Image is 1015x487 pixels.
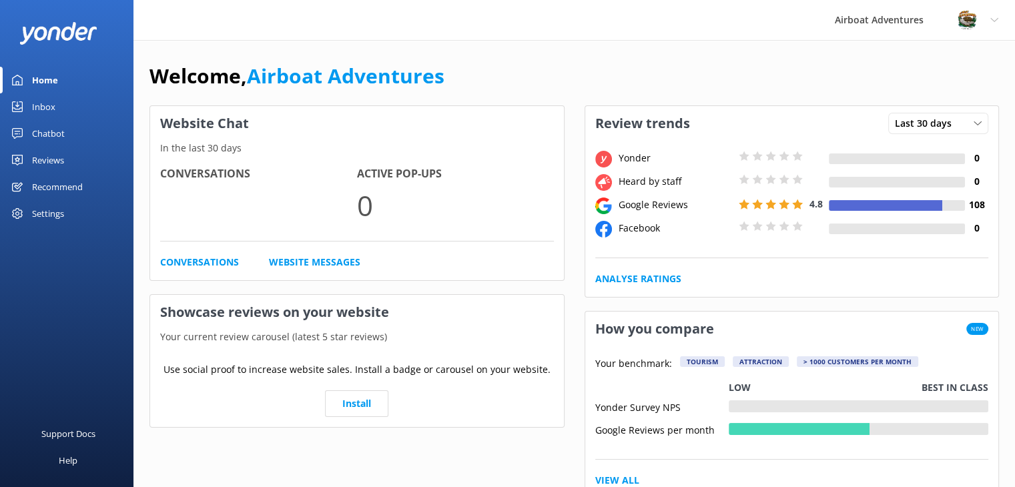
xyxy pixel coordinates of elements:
[357,183,554,227] p: 0
[149,60,444,92] h1: Welcome,
[269,255,360,270] a: Website Messages
[797,356,918,367] div: > 1000 customers per month
[965,221,988,235] h4: 0
[59,447,77,474] div: Help
[32,67,58,93] div: Home
[32,93,55,120] div: Inbox
[32,147,64,173] div: Reviews
[163,362,551,377] p: Use social proof to increase website sales. Install a badge or carousel on your website.
[595,356,672,372] p: Your benchmark:
[585,312,724,346] h3: How you compare
[733,356,789,367] div: Attraction
[357,165,554,183] h4: Active Pop-ups
[966,323,988,335] span: New
[32,120,65,147] div: Chatbot
[965,151,988,165] h4: 0
[595,423,729,435] div: Google Reviews per month
[585,106,700,141] h3: Review trends
[595,272,681,286] a: Analyse Ratings
[150,330,564,344] p: Your current review carousel (latest 5 star reviews)
[615,197,735,212] div: Google Reviews
[20,22,97,44] img: yonder-white-logo.png
[957,10,977,30] img: 271-1670286363.jpg
[615,151,735,165] div: Yonder
[150,141,564,155] p: In the last 30 days
[615,174,735,189] div: Heard by staff
[965,197,988,212] h4: 108
[160,255,239,270] a: Conversations
[325,390,388,417] a: Install
[150,106,564,141] h3: Website Chat
[150,295,564,330] h3: Showcase reviews on your website
[160,165,357,183] h4: Conversations
[729,380,751,395] p: Low
[32,173,83,200] div: Recommend
[680,356,725,367] div: Tourism
[922,380,988,395] p: Best in class
[41,420,95,447] div: Support Docs
[32,200,64,227] div: Settings
[965,174,988,189] h4: 0
[895,116,960,131] span: Last 30 days
[809,197,823,210] span: 4.8
[595,400,729,412] div: Yonder Survey NPS
[615,221,735,235] div: Facebook
[247,62,444,89] a: Airboat Adventures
